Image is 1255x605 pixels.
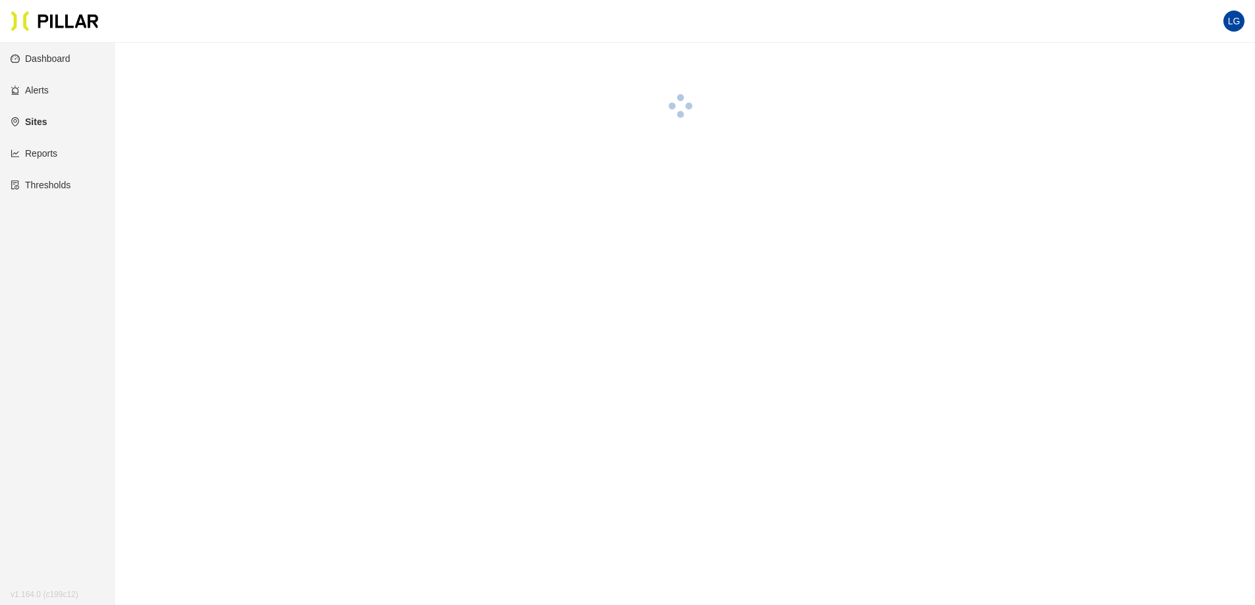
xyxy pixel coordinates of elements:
[11,11,99,32] img: Pillar Technologies
[11,117,47,127] a: environmentSites
[11,148,57,159] a: line-chartReports
[11,85,49,95] a: alertAlerts
[1228,11,1241,32] span: LG
[11,53,70,64] a: dashboardDashboard
[11,180,70,190] a: exceptionThresholds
